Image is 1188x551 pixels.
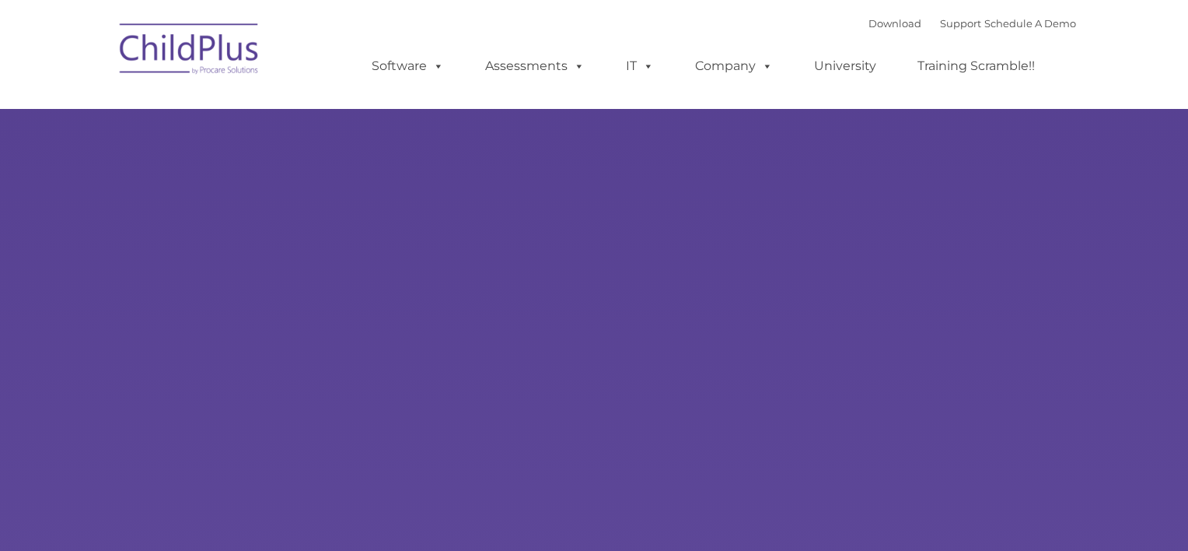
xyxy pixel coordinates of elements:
[470,51,600,82] a: Assessments
[902,51,1050,82] a: Training Scramble!!
[798,51,892,82] a: University
[112,12,267,90] img: ChildPlus by Procare Solutions
[940,17,981,30] a: Support
[610,51,669,82] a: IT
[868,17,1076,30] font: |
[984,17,1076,30] a: Schedule A Demo
[356,51,459,82] a: Software
[868,17,921,30] a: Download
[680,51,788,82] a: Company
